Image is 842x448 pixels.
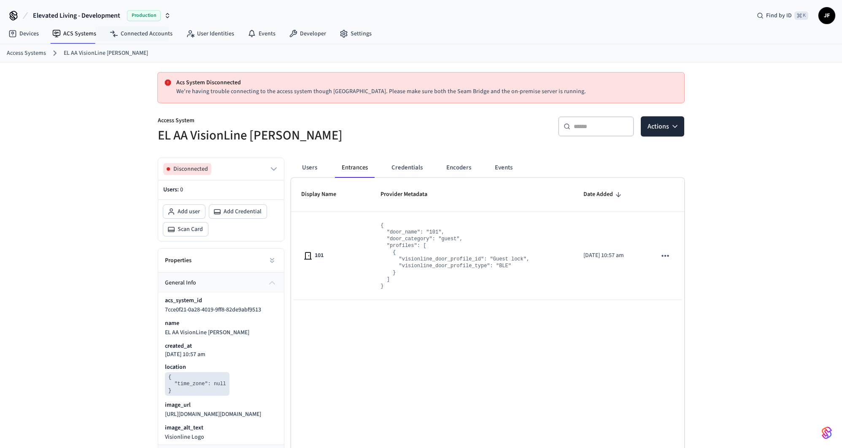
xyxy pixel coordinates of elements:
a: Developer [282,26,333,41]
button: Encoders [440,158,478,178]
span: Visionline Logo [165,433,204,441]
button: Entrances [335,158,375,178]
button: Users [294,158,325,178]
span: Date Added [583,188,613,201]
span: JF [819,8,834,23]
a: User Identities [179,26,241,41]
span: Scan Card [178,225,203,233]
h5: EL AA VisionLine [PERSON_NAME] [158,127,416,144]
p: [DATE] 10:57 am [165,351,205,358]
button: JF [818,7,835,24]
button: Add Credential [209,205,267,218]
a: EL AA VisionLine [PERSON_NAME] [64,49,148,58]
a: Access Systems [7,49,46,58]
span: 0 [180,185,183,194]
span: Find by ID [766,11,792,20]
a: Devices [2,26,46,41]
p: created_at [165,342,192,350]
table: sticky table [291,178,684,300]
div: general info [158,293,284,445]
a: Connected Accounts [103,26,179,41]
span: [URL][DOMAIN_NAME][DOMAIN_NAME] [165,410,261,418]
img: SeamLogoGradient.69752ec5.svg [822,426,832,440]
h2: Properties [165,256,192,265]
button: Events [488,158,519,178]
span: general info [165,279,196,287]
p: [DATE] 10:57 am [583,251,636,260]
p: We're having trouble connecting to the access system though [GEOGRAPHIC_DATA]. Please make sure b... [176,87,677,96]
p: image_alt_text [165,424,203,432]
pre: { "time_zone": null } [165,372,229,396]
p: Users: [163,185,279,194]
p: Acs System Disconnected [176,78,677,87]
button: Credentials [385,158,429,178]
div: Find by ID⌘ K [750,8,815,23]
span: Add user [178,207,200,216]
a: ACS Systems [46,26,103,41]
span: Date Added [583,188,624,201]
span: Add Credential [224,207,262,216]
p: location [165,363,186,371]
a: Events [241,26,282,41]
span: EL AA VisionLine [PERSON_NAME] [165,328,249,337]
span: Elevated Living - Development [33,11,120,21]
p: image_url [165,401,191,409]
button: Disconnected [163,163,279,175]
span: Production [127,10,161,21]
span: Display Name [301,188,347,201]
span: 101 [315,251,324,260]
p: Access System [158,116,416,127]
a: Settings [333,26,378,41]
pre: { "door_name": "101", "door_category": "guest", "profiles": [ { "visionline_door_profile_id": "Gu... [381,222,529,290]
button: Actions [641,116,684,137]
button: general info [158,273,284,293]
span: Provider Metadata [381,188,438,201]
span: 7cce0f21-0a28-4019-9ff8-82de9abf9513 [165,306,261,314]
p: name [165,319,179,327]
span: Disconnected [173,165,208,173]
button: Add user [163,205,205,218]
button: Scan Card [163,223,208,236]
p: acs_system_id [165,296,202,305]
span: ⌘ K [794,11,808,20]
